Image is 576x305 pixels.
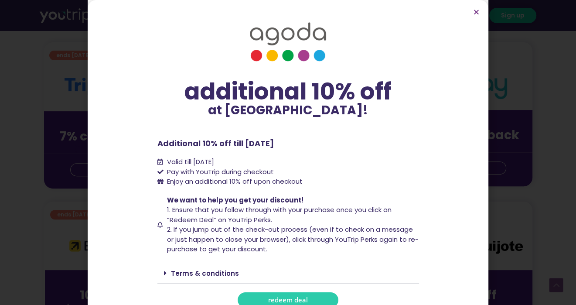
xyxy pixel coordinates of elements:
span: 2. If you jump out of the check-out process (even if to check on a message or just happen to clos... [167,225,419,254]
a: Terms & conditions [171,269,239,278]
span: 1. Ensure that you follow through with your purchase once you click on “Redeem Deal” on YouTrip P... [167,205,392,224]
div: additional 10% off [157,79,419,104]
span: Pay with YouTrip during checkout [165,167,274,177]
p: at [GEOGRAPHIC_DATA]! [157,104,419,117]
span: We want to help you get your discount! [167,195,303,205]
p: Additional 10% off till [DATE] [157,137,419,149]
a: Close [473,9,480,15]
div: Terms & conditions [157,263,419,284]
span: Valid till [DATE] [165,157,214,167]
span: redeem deal [268,297,308,303]
span: Enjoy an additional 10% off upon checkout [167,177,303,186]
